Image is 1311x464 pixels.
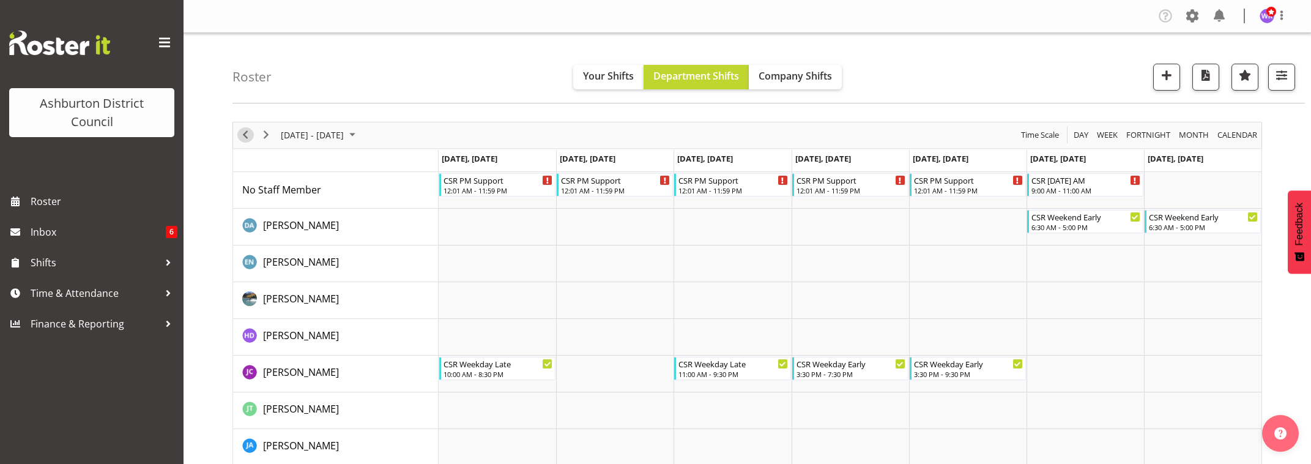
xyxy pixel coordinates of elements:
[1027,210,1143,233] div: Deborah Anderson"s event - CSR Weekend Early Begin From Saturday, October 4, 2025 at 6:30:00 AM G...
[644,65,749,89] button: Department Shifts
[263,291,339,306] a: [PERSON_NAME]
[914,369,1023,379] div: 3:30 PM - 9:30 PM
[263,219,339,232] span: [PERSON_NAME]
[263,438,339,453] a: [PERSON_NAME]
[573,65,644,89] button: Your Shifts
[1260,9,1274,23] img: wendy-keepa436.jpg
[1148,153,1203,164] span: [DATE], [DATE]
[795,153,851,164] span: [DATE], [DATE]
[263,402,339,416] span: [PERSON_NAME]
[560,153,615,164] span: [DATE], [DATE]
[678,369,787,379] div: 11:00 AM - 9:30 PM
[1095,127,1120,143] button: Timeline Week
[910,173,1026,196] div: No Staff Member"s event - CSR PM Support Begin From Friday, October 3, 2025 at 12:01:00 AM GMT+13...
[1192,64,1219,91] button: Download a PDF of the roster according to the set date range.
[233,172,439,209] td: No Staff Member resource
[678,174,787,186] div: CSR PM Support
[1124,127,1173,143] button: Fortnight
[233,392,439,429] td: John Tarry resource
[1216,127,1258,143] span: calendar
[258,127,275,143] button: Next
[678,185,787,195] div: 12:01 AM - 11:59 PM
[1096,127,1119,143] span: Week
[653,69,739,83] span: Department Shifts
[31,315,159,333] span: Finance & Reporting
[263,218,339,233] a: [PERSON_NAME]
[232,70,272,84] h4: Roster
[1177,127,1211,143] button: Timeline Month
[263,439,339,452] span: [PERSON_NAME]
[31,223,166,241] span: Inbox
[913,153,968,164] span: [DATE], [DATE]
[914,185,1023,195] div: 12:01 AM - 11:59 PM
[1145,210,1261,233] div: Deborah Anderson"s event - CSR Weekend Early Begin From Sunday, October 5, 2025 at 6:30:00 AM GMT...
[677,153,733,164] span: [DATE], [DATE]
[1149,211,1258,223] div: CSR Weekend Early
[31,192,177,211] span: Roster
[797,369,905,379] div: 3:30 PM - 7:30 PM
[242,182,321,197] a: No Staff Member
[797,174,905,186] div: CSR PM Support
[242,183,321,196] span: No Staff Member
[444,357,552,370] div: CSR Weekday Late
[1031,211,1140,223] div: CSR Weekend Early
[439,173,555,196] div: No Staff Member"s event - CSR PM Support Begin From Monday, September 29, 2025 at 12:01:00 AM GMT...
[1231,64,1258,91] button: Highlight an important date within the roster.
[233,319,439,356] td: Hayley Dickson resource
[442,153,497,164] span: [DATE], [DATE]
[749,65,842,89] button: Company Shifts
[914,174,1023,186] div: CSR PM Support
[1153,64,1180,91] button: Add a new shift
[678,357,787,370] div: CSR Weekday Late
[1030,153,1086,164] span: [DATE], [DATE]
[1268,64,1295,91] button: Filter Shifts
[263,365,339,380] a: [PERSON_NAME]
[1031,185,1140,195] div: 9:00 AM - 11:00 AM
[31,253,159,272] span: Shifts
[797,185,905,195] div: 12:01 AM - 11:59 PM
[797,357,905,370] div: CSR Weekday Early
[233,209,439,245] td: Deborah Anderson resource
[233,245,439,282] td: Ellen McManus resource
[1216,127,1260,143] button: Month
[263,255,339,269] a: [PERSON_NAME]
[237,127,254,143] button: Previous
[444,174,552,186] div: CSR PM Support
[256,122,277,148] div: next period
[1294,203,1305,245] span: Feedback
[674,173,790,196] div: No Staff Member"s event - CSR PM Support Begin From Wednesday, October 1, 2025 at 12:01:00 AM GMT...
[1019,127,1061,143] button: Time Scale
[21,94,162,131] div: Ashburton District Council
[1031,174,1140,186] div: CSR [DATE] AM
[233,282,439,319] td: Harrison Doak resource
[561,185,670,195] div: 12:01 AM - 11:59 PM
[583,69,634,83] span: Your Shifts
[166,226,177,238] span: 6
[444,185,552,195] div: 12:01 AM - 11:59 PM
[1178,127,1210,143] span: Month
[910,357,1026,380] div: Jill Cullimore"s event - CSR Weekday Early Begin From Friday, October 3, 2025 at 3:30:00 PM GMT+1...
[263,329,339,342] span: [PERSON_NAME]
[31,284,159,302] span: Time & Attendance
[279,127,361,143] button: September 2025
[444,369,552,379] div: 10:00 AM - 8:30 PM
[914,357,1023,370] div: CSR Weekday Early
[1274,427,1287,440] img: help-xxl-2.png
[263,402,339,416] a: [PERSON_NAME]
[1020,127,1060,143] span: Time Scale
[1125,127,1172,143] span: Fortnight
[1031,222,1140,232] div: 6:30 AM - 5:00 PM
[792,357,908,380] div: Jill Cullimore"s event - CSR Weekday Early Begin From Thursday, October 2, 2025 at 3:30:00 PM GMT...
[792,173,908,196] div: No Staff Member"s event - CSR PM Support Begin From Thursday, October 2, 2025 at 12:01:00 AM GMT+...
[277,122,363,148] div: Sep 29 - Oct 05, 2025
[557,173,673,196] div: No Staff Member"s event - CSR PM Support Begin From Tuesday, September 30, 2025 at 12:01:00 AM GM...
[1027,173,1143,196] div: No Staff Member"s event - CSR Saturday AM Begin From Saturday, October 4, 2025 at 9:00:00 AM GMT+...
[1072,127,1091,143] button: Timeline Day
[439,357,555,380] div: Jill Cullimore"s event - CSR Weekday Late Begin From Monday, September 29, 2025 at 10:00:00 AM GM...
[233,356,439,392] td: Jill Cullimore resource
[1288,190,1311,274] button: Feedback - Show survey
[280,127,345,143] span: [DATE] - [DATE]
[674,357,790,380] div: Jill Cullimore"s event - CSR Weekday Late Begin From Wednesday, October 1, 2025 at 11:00:00 AM GM...
[1072,127,1090,143] span: Day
